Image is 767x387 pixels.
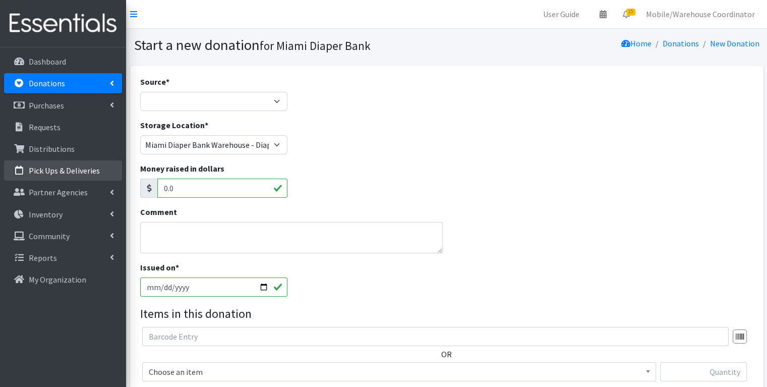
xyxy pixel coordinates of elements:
[441,348,452,360] label: OR
[621,38,652,48] a: Home
[4,51,122,72] a: Dashboard
[29,209,63,219] p: Inventory
[4,248,122,268] a: Reports
[140,206,177,218] label: Comment
[140,305,753,323] legend: Items in this donation
[205,120,208,130] abbr: required
[29,144,75,154] p: Distributions
[142,362,656,381] span: Choose an item
[260,38,371,53] small: for Miami Diaper Bank
[4,269,122,290] a: My Organization
[29,57,66,67] p: Dashboard
[535,4,587,24] a: User Guide
[4,182,122,202] a: Partner Agencies
[626,9,635,16] span: 15
[4,226,122,246] a: Community
[29,165,100,176] p: Pick Ups & Deliveries
[663,38,699,48] a: Donations
[134,36,443,54] h1: Start a new donation
[29,122,61,132] p: Requests
[4,139,122,159] a: Distributions
[4,204,122,225] a: Inventory
[140,119,208,131] label: Storage Location
[29,231,70,241] p: Community
[660,362,747,381] input: Quantity
[175,262,179,272] abbr: required
[615,4,638,24] a: 15
[140,76,169,88] label: Source
[29,187,88,197] p: Partner Agencies
[4,160,122,181] a: Pick Ups & Deliveries
[710,38,759,48] a: New Donation
[149,365,650,379] span: Choose an item
[4,7,122,40] img: HumanEssentials
[142,327,729,346] input: Barcode Entry
[638,4,763,24] a: Mobile/Warehouse Coordinator
[29,253,57,263] p: Reports
[29,274,86,285] p: My Organization
[140,162,224,175] label: Money raised in dollars
[140,261,179,273] label: Issued on
[166,77,169,87] abbr: required
[29,100,64,110] p: Purchases
[4,95,122,116] a: Purchases
[4,117,122,137] a: Requests
[4,73,122,93] a: Donations
[29,78,65,88] p: Donations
